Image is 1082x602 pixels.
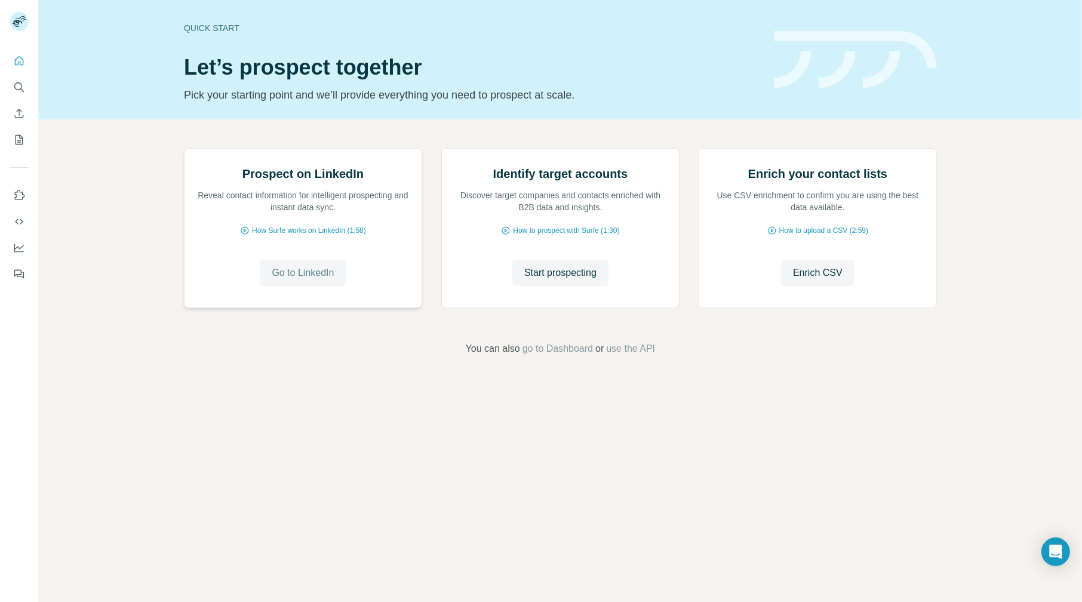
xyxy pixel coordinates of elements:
[10,129,29,150] button: My lists
[184,87,760,103] p: Pick your starting point and we’ll provide everything you need to prospect at scale.
[606,342,655,356] button: use the API
[793,266,843,280] span: Enrich CSV
[272,266,334,280] span: Go to LinkedIn
[779,225,868,236] span: How to upload a CSV (2:59)
[512,260,608,286] button: Start prospecting
[196,189,410,213] p: Reveal contact information for intelligent prospecting and instant data sync.
[252,225,366,236] span: How Surfe works on LinkedIn (1:58)
[774,31,937,89] img: banner
[242,165,364,182] h2: Prospect on LinkedIn
[748,165,887,182] h2: Enrich your contact lists
[493,165,628,182] h2: Identify target accounts
[10,76,29,98] button: Search
[260,260,346,286] button: Go to LinkedIn
[184,56,760,79] h1: Let’s prospect together
[711,189,924,213] p: Use CSV enrichment to confirm you are using the best data available.
[466,342,520,356] span: You can also
[10,185,29,206] button: Use Surfe on LinkedIn
[524,266,597,280] span: Start prospecting
[10,263,29,285] button: Feedback
[454,189,667,213] p: Discover target companies and contacts enriched with B2B data and insights.
[522,342,593,356] button: go to Dashboard
[10,237,29,259] button: Dashboard
[513,225,619,236] span: How to prospect with Surfe (1:30)
[1041,537,1070,566] div: Open Intercom Messenger
[10,50,29,72] button: Quick start
[10,103,29,124] button: Enrich CSV
[595,342,604,356] span: or
[10,211,29,232] button: Use Surfe API
[184,22,760,34] div: Quick start
[781,260,854,286] button: Enrich CSV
